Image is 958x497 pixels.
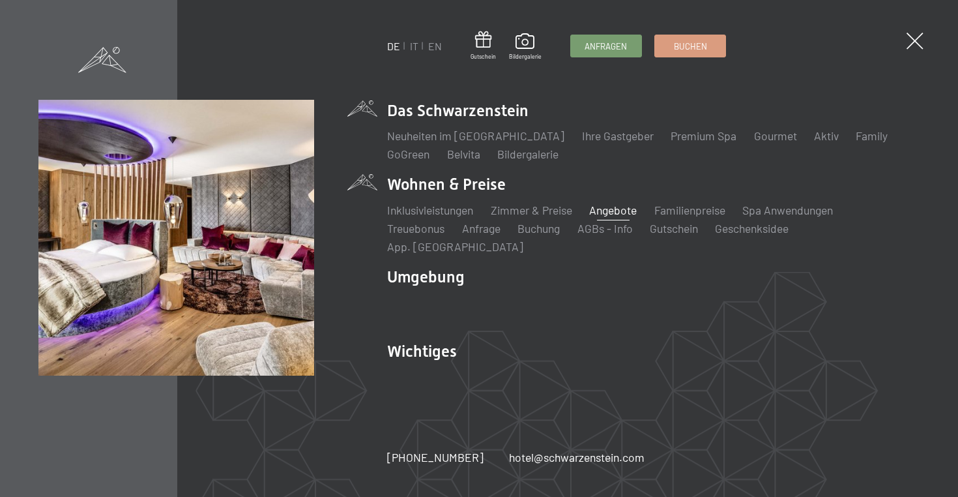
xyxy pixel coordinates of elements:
a: Geschenksidee [715,221,789,235]
a: Buchung [517,221,560,235]
a: Buchen [655,35,725,57]
a: AGBs - Info [577,221,633,235]
a: Gutschein [471,31,496,61]
a: Gutschein [650,221,698,235]
a: Angebote [589,203,637,217]
a: Familienpreise [654,203,725,217]
a: Premium Spa [671,128,736,143]
a: [PHONE_NUMBER] [387,449,484,466]
a: Anfrage [462,221,501,235]
a: Anfragen [571,35,641,57]
a: Ihre Gastgeber [582,128,654,143]
a: Neuheiten im [GEOGRAPHIC_DATA] [387,128,564,143]
a: Aktiv [814,128,839,143]
span: Anfragen [585,40,627,52]
a: Bildergalerie [497,147,559,161]
a: IT [410,40,418,52]
a: App. [GEOGRAPHIC_DATA] [387,239,523,254]
span: Bildergalerie [509,53,542,61]
a: Treuebonus [387,221,444,235]
span: Buchen [674,40,707,52]
span: Gutschein [471,53,496,61]
span: [PHONE_NUMBER] [387,450,484,464]
a: Family [856,128,888,143]
a: hotel@schwarzenstein.com [509,449,645,466]
a: Belvita [447,147,480,161]
a: DE [387,40,400,52]
a: EN [428,40,442,52]
a: GoGreen [387,147,429,161]
a: Bildergalerie [509,33,542,61]
a: Inklusivleistungen [387,203,473,217]
a: Zimmer & Preise [491,203,572,217]
a: Spa Anwendungen [742,203,833,217]
a: Gourmet [754,128,797,143]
